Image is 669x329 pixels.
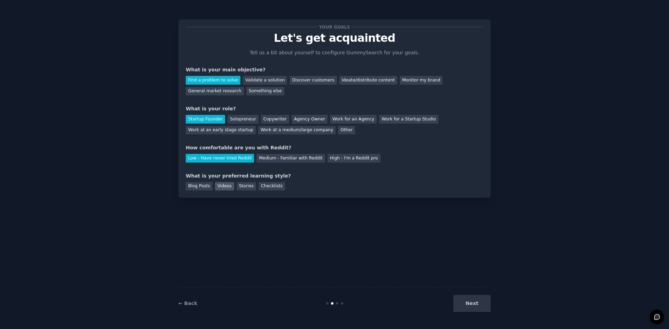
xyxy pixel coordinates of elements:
p: Tell us a bit about yourself to configure GummySearch for your goals. [247,49,422,56]
div: Agency Owner [292,115,328,124]
div: Discover customers [290,76,337,85]
div: Something else [246,87,284,96]
div: Work for a Startup Studio [379,115,438,124]
div: Solopreneur [228,115,258,124]
div: Monitor my brand [400,76,443,85]
div: Checklists [259,182,285,191]
div: Validate a solution [243,76,287,85]
div: What is your role? [186,105,483,112]
div: Medium - Familiar with Reddit [256,154,325,163]
div: Ideate/distribute content [339,76,397,85]
div: Copywriter [261,115,289,124]
div: What is your preferred learning style? [186,172,483,180]
div: Videos [215,182,234,191]
div: Work at a medium/large company [258,126,336,135]
div: Blog Posts [186,182,213,191]
div: What is your main objective? [186,66,483,73]
div: High - I'm a Reddit pro [328,154,380,163]
div: Work for an Agency [330,115,377,124]
div: Startup Founder [186,115,225,124]
div: How comfortable are you with Reddit? [186,144,483,151]
span: Your goals [318,23,351,31]
div: Find a problem to solve [186,76,240,85]
div: Stories [237,182,256,191]
div: Low - Have never tried Reddit [186,154,254,163]
div: General market research [186,87,244,96]
p: Let's get acquainted [186,32,483,44]
div: Work at an early stage startup [186,126,256,135]
a: ← Back [178,300,197,306]
div: Other [338,126,355,135]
